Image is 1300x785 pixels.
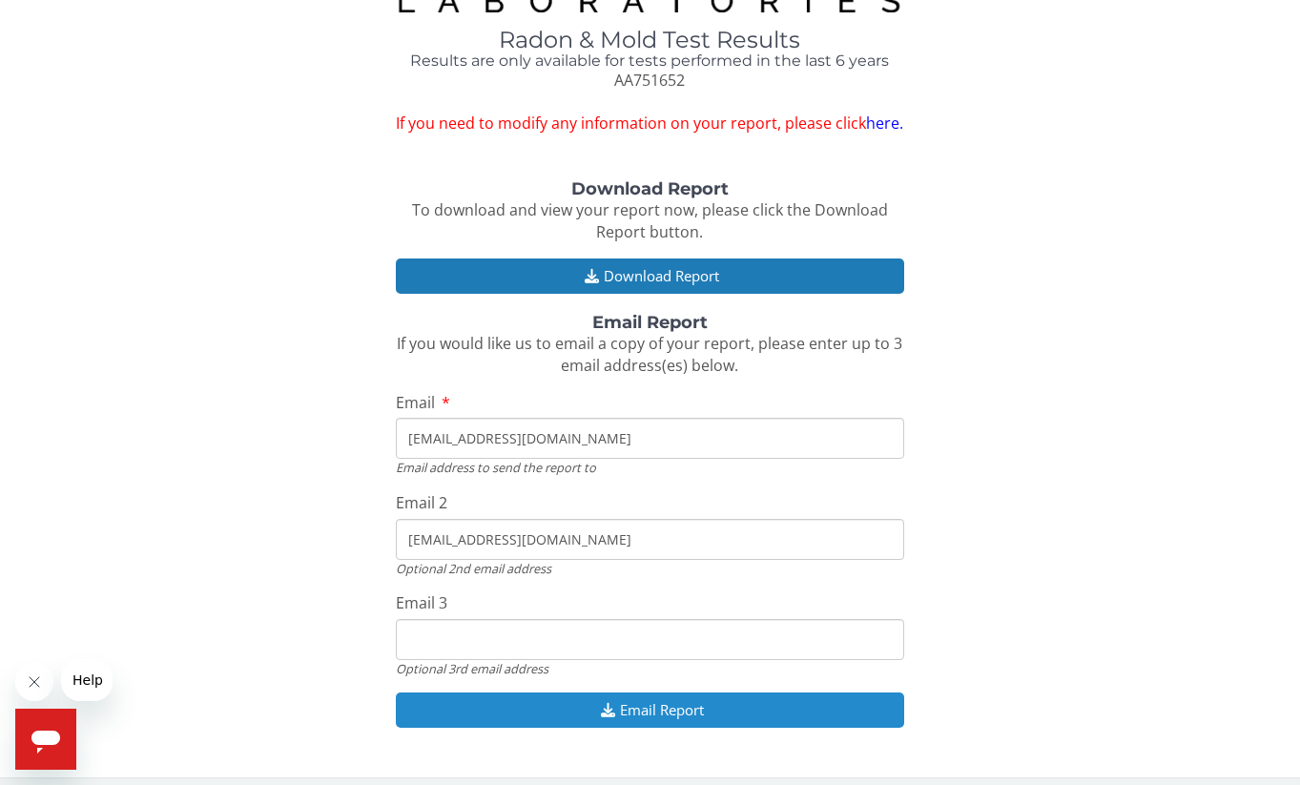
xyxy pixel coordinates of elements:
div: Optional 2nd email address [396,560,904,577]
button: Download Report [396,258,904,294]
span: If you need to modify any information on your report, please click [396,113,904,134]
div: Email address to send the report to [396,459,904,476]
iframe: Button to launch messaging window [15,709,76,770]
span: Email 2 [396,492,447,513]
span: Email [396,392,435,413]
span: Email 3 [396,592,447,613]
iframe: Message from company [61,659,113,701]
a: here. [866,113,903,134]
span: To download and view your report now, please click the Download Report button. [412,199,888,242]
span: If you would like us to email a copy of your report, please enter up to 3 email address(es) below. [397,333,902,376]
button: Email Report [396,692,904,728]
h4: Results are only available for tests performed in the last 6 years [396,52,904,70]
strong: Download Report [571,178,729,199]
span: AA751652 [614,70,685,91]
h1: Radon & Mold Test Results [396,28,904,52]
div: Optional 3rd email address [396,660,904,677]
strong: Email Report [592,312,708,333]
iframe: Close message [15,663,53,701]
